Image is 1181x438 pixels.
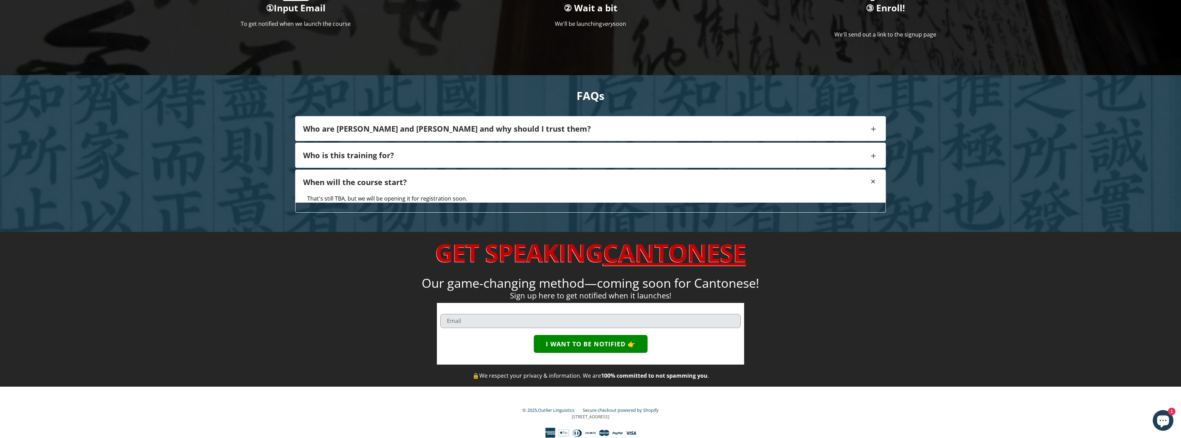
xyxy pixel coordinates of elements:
[440,314,741,328] input: Email
[522,407,581,413] small: © 2025,
[422,275,759,292] span: Our game-changing method—coming soon for Cantonese!
[274,2,326,14] span: Input Email
[555,20,626,28] span: We'll be launching soon
[866,2,905,14] span: ③ Enroll!
[603,235,746,269] u: CANTONESE
[602,20,613,28] em: very
[307,195,467,202] span: That's still TBA, but we will be opening it for registration soon.
[266,2,274,14] span: ①
[241,20,351,28] span: To get notified when we launch the course
[834,31,936,38] span: We'll send out a link to the signup page
[303,151,869,160] h4: Who is this training for?
[403,414,779,420] p: [STREET_ADDRESS]
[303,177,869,186] h4: When will the course start?
[538,407,574,413] a: Outlier Linguistics
[648,372,708,379] strong: to not spamming you
[601,372,647,379] strong: 100% committed
[510,290,671,301] span: Sign up here to get notified when it launches!
[153,237,1028,267] h1: GET SPEAKING
[583,407,659,413] a: Secure checkout powered by Shopify
[479,372,709,379] span: We respect your privacy & information. We are .
[303,124,869,133] h4: Who are [PERSON_NAME] and [PERSON_NAME] and why should I trust them?
[534,335,648,353] button: I WANT TO BE NOTIFIED 👉
[564,2,617,14] span: ② Wait a bit
[1151,410,1175,432] inbox-online-store-chat: Shopify online store chat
